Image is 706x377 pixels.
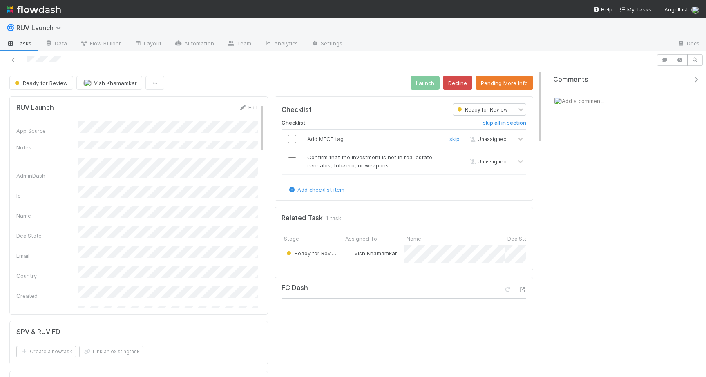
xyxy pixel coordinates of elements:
[619,6,651,13] span: My Tasks
[285,249,339,257] div: Ready for Review
[74,38,127,51] a: Flow Builder
[346,250,353,257] img: avatar_2de93f86-b6c7-4495-bfe2-fb093354a53c.png
[553,76,588,84] span: Comments
[468,158,507,165] span: Unassigned
[83,79,92,87] img: avatar_2de93f86-b6c7-4495-bfe2-fb093354a53c.png
[16,24,65,32] span: RUV Launch
[16,272,78,280] div: Country
[282,284,308,292] h5: FC Dash
[16,346,76,357] button: Create a newtask
[670,38,706,51] a: Docs
[282,120,306,126] h6: Checklist
[483,120,526,126] h6: skip all in section
[483,120,526,129] a: skip all in section
[16,127,78,135] div: App Source
[288,186,344,193] a: Add checklist item
[79,346,143,357] button: Link an existingtask
[346,249,397,257] div: Vish Khamamkar
[345,234,377,243] span: Assigned To
[554,97,562,105] img: avatar_15e6a745-65a2-4f19-9667-febcb12e2fc8.png
[13,80,68,86] span: Ready for Review
[9,76,73,90] button: Ready for Review
[476,76,533,90] button: Pending More Info
[127,38,168,51] a: Layout
[443,76,472,90] button: Decline
[221,38,258,51] a: Team
[16,172,78,180] div: AdminDash
[449,136,460,142] a: skip
[326,214,341,222] span: 1 task
[691,6,699,14] img: avatar_15e6a745-65a2-4f19-9667-febcb12e2fc8.png
[16,232,78,240] div: DealState
[7,39,32,47] span: Tasks
[354,250,397,257] span: Vish Khamamkar
[282,106,312,114] h5: Checklist
[562,98,606,104] span: Add a comment...
[258,38,304,51] a: Analytics
[456,107,508,113] span: Ready for Review
[407,234,421,243] span: Name
[307,136,344,142] span: Add MECE tag
[468,136,507,142] span: Unassigned
[284,234,299,243] span: Stage
[16,192,78,200] div: Id
[94,80,137,86] span: Vish Khamamkar
[16,104,54,112] h5: RUV Launch
[80,39,121,47] span: Flow Builder
[16,143,78,152] div: Notes
[239,104,258,111] a: Edit
[411,76,440,90] button: Launch
[16,252,78,260] div: Email
[16,292,78,300] div: Created
[76,76,142,90] button: Vish Khamamkar
[168,38,221,51] a: Automation
[664,6,688,13] span: AngelList
[304,38,349,51] a: Settings
[593,5,612,13] div: Help
[16,328,60,336] h5: SPV & RUV FD
[619,5,651,13] a: My Tasks
[7,24,15,31] span: 🌀
[7,2,61,16] img: logo-inverted-e16ddd16eac7371096b0.svg
[285,250,340,257] span: Ready for Review
[282,214,323,222] h5: Related Task
[307,154,434,169] span: Confirm that the investment is not in real estate, cannabis, tobacco, or weapons
[507,234,533,243] span: DealState
[16,212,78,220] div: Name
[38,38,74,51] a: Data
